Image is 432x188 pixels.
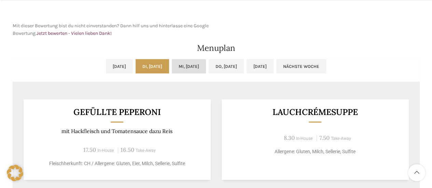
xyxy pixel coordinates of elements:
[97,148,114,153] span: In-House
[296,136,313,141] span: In-House
[284,134,295,142] span: 8.30
[37,30,112,36] a: Jetzt bewerten - Vielen lieben Dank!
[83,146,96,154] span: 17.50
[230,148,400,155] p: Allergene: Gluten, Milch, Sellerie, Sulfite
[209,59,244,73] a: Do, [DATE]
[319,134,330,142] span: 7.50
[331,136,351,141] span: Take-Away
[32,108,202,116] h3: Gefüllte Peperoni
[32,160,202,167] p: Fleischherkunft: CH / Allergene: Gluten, Eier, Milch, Sellerie, Sulfite
[172,59,206,73] a: Mi, [DATE]
[32,128,202,134] p: mit Hackfleisch und Tomatensauce dazu Reis
[13,22,213,38] p: Mit dieser Bewertung bist du nicht einverstanden? Dann hilf uns und hinterlasse eine Google Bewer...
[247,59,274,73] a: [DATE]
[136,148,156,153] span: Take-Away
[13,44,420,52] h2: Menuplan
[106,59,133,73] a: [DATE]
[121,146,134,154] span: 16.50
[276,59,326,73] a: Nächste Woche
[408,164,425,181] a: Scroll to top button
[230,108,400,116] h3: Lauchcrémesuppe
[136,59,169,73] a: Di, [DATE]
